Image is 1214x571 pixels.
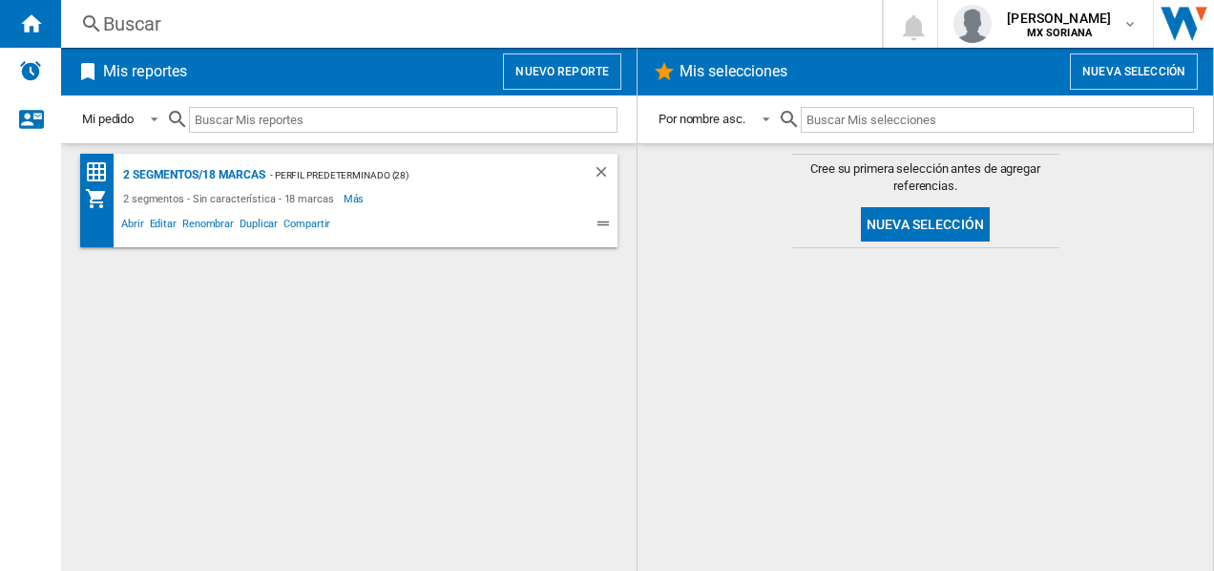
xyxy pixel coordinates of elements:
[237,215,281,238] span: Duplicar
[503,53,621,90] button: Nuevo reporte
[179,215,237,238] span: Renombrar
[1070,53,1198,90] button: Nueva selección
[82,112,134,126] div: Mi pedido
[189,107,617,133] input: Buscar Mis reportes
[118,187,344,210] div: 2 segmentos - Sin característica - 18 marcas
[99,53,191,90] h2: Mis reportes
[792,160,1059,195] span: Cree su primera selección antes de agregar referencias.
[85,160,118,184] div: Matriz de precios
[1007,9,1111,28] span: [PERSON_NAME]
[593,163,617,187] div: Borrar
[85,187,118,210] div: Mi colección
[118,215,147,238] span: Abrir
[265,163,555,187] div: - Perfil predeterminado (28)
[281,215,333,238] span: Compartir
[953,5,992,43] img: profile.jpg
[676,53,792,90] h2: Mis selecciones
[1027,27,1092,39] b: MX SORIANA
[118,163,265,187] div: 2 segmentos/18 marcas
[19,59,42,82] img: alerts-logo.svg
[861,207,990,242] button: Nueva selección
[103,11,832,37] div: Buscar
[801,107,1194,133] input: Buscar Mis selecciones
[147,215,179,238] span: Editar
[659,112,745,126] div: Por nombre asc.
[344,187,367,210] span: Más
